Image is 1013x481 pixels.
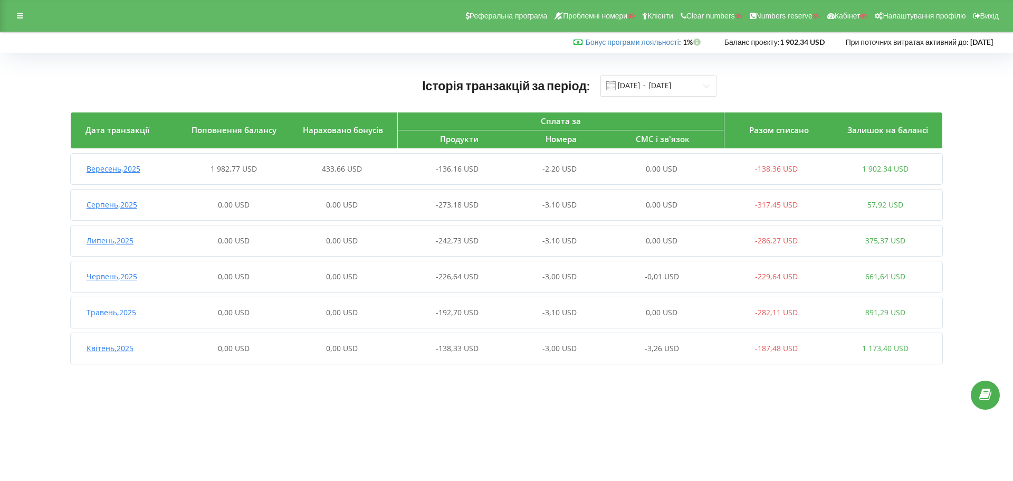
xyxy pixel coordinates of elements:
span: Кабінет [835,12,861,20]
span: 0,00 USD [326,271,358,281]
span: -3,10 USD [542,200,577,210]
span: 0,00 USD [218,200,250,210]
span: -0,01 USD [645,271,679,281]
span: 0,00 USD [646,307,677,317]
span: СМС і зв'язок [636,134,690,144]
strong: 1% [683,37,703,46]
span: 0,00 USD [326,343,358,353]
span: Номера [546,134,577,144]
span: -3,00 USD [542,343,577,353]
span: 0,00 USD [218,271,250,281]
span: -226,64 USD [436,271,479,281]
span: Дата транзакції [85,125,149,135]
span: 0,00 USD [646,200,677,210]
span: : [586,37,681,46]
span: Квітень , 2025 [87,343,133,353]
a: Бонус програми лояльності [586,37,679,46]
span: 0,00 USD [218,235,250,246]
span: Баланс проєкту: [724,37,780,46]
span: -317,45 USD [755,200,798,210]
span: Клієнти [647,12,673,20]
span: Поповнення балансу [192,125,276,135]
span: -187,48 USD [755,343,798,353]
span: Numbers reserve [756,12,813,20]
span: 0,00 USD [646,164,677,174]
span: -2,20 USD [542,164,577,174]
span: Продукти [440,134,479,144]
span: 661,64 USD [865,271,905,281]
span: -3,10 USD [542,235,577,246]
span: Налаштування профілю [883,12,966,20]
span: 891,29 USD [865,307,905,317]
span: Разом списано [749,125,809,135]
span: 0,00 USD [218,307,250,317]
span: 375,37 USD [865,235,905,246]
span: 1 982,77 USD [211,164,257,174]
span: 57,92 USD [867,200,903,210]
span: -282,11 USD [755,307,798,317]
span: Залишок на балансі [847,125,928,135]
span: Вихід [980,12,999,20]
span: 1 173,40 USD [862,343,909,353]
span: 0,00 USD [326,235,358,246]
span: -138,33 USD [436,343,479,353]
span: -229,64 USD [755,271,798,281]
span: -136,16 USD [436,164,479,174]
span: -3,00 USD [542,271,577,281]
strong: [DATE] [970,37,993,46]
strong: 1 902,34 USD [780,37,825,46]
span: 1 902,34 USD [862,164,909,174]
span: При поточних витратах активний до: [846,37,969,46]
span: 0,00 USD [646,235,677,246]
span: -3,26 USD [645,343,679,353]
span: Історія транзакцій за період: [422,78,590,93]
span: Реферальна програма [470,12,548,20]
span: Серпень , 2025 [87,200,137,210]
span: -138,36 USD [755,164,798,174]
span: Червень , 2025 [87,271,137,281]
span: Нараховано бонусів [303,125,383,135]
span: Травень , 2025 [87,307,136,317]
span: Вересень , 2025 [87,164,140,174]
span: 0,00 USD [218,343,250,353]
span: -286,27 USD [755,235,798,246]
span: 0,00 USD [326,307,358,317]
span: Сплата за [541,116,581,126]
span: -192,70 USD [436,307,479,317]
span: 433,66 USD [322,164,362,174]
span: -273,18 USD [436,200,479,210]
span: -3,10 USD [542,307,577,317]
span: Липень , 2025 [87,235,133,246]
span: -242,73 USD [436,235,479,246]
span: 0,00 USD [326,200,358,210]
span: Clear numbers [686,12,735,20]
span: Проблемні номери [563,12,627,20]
